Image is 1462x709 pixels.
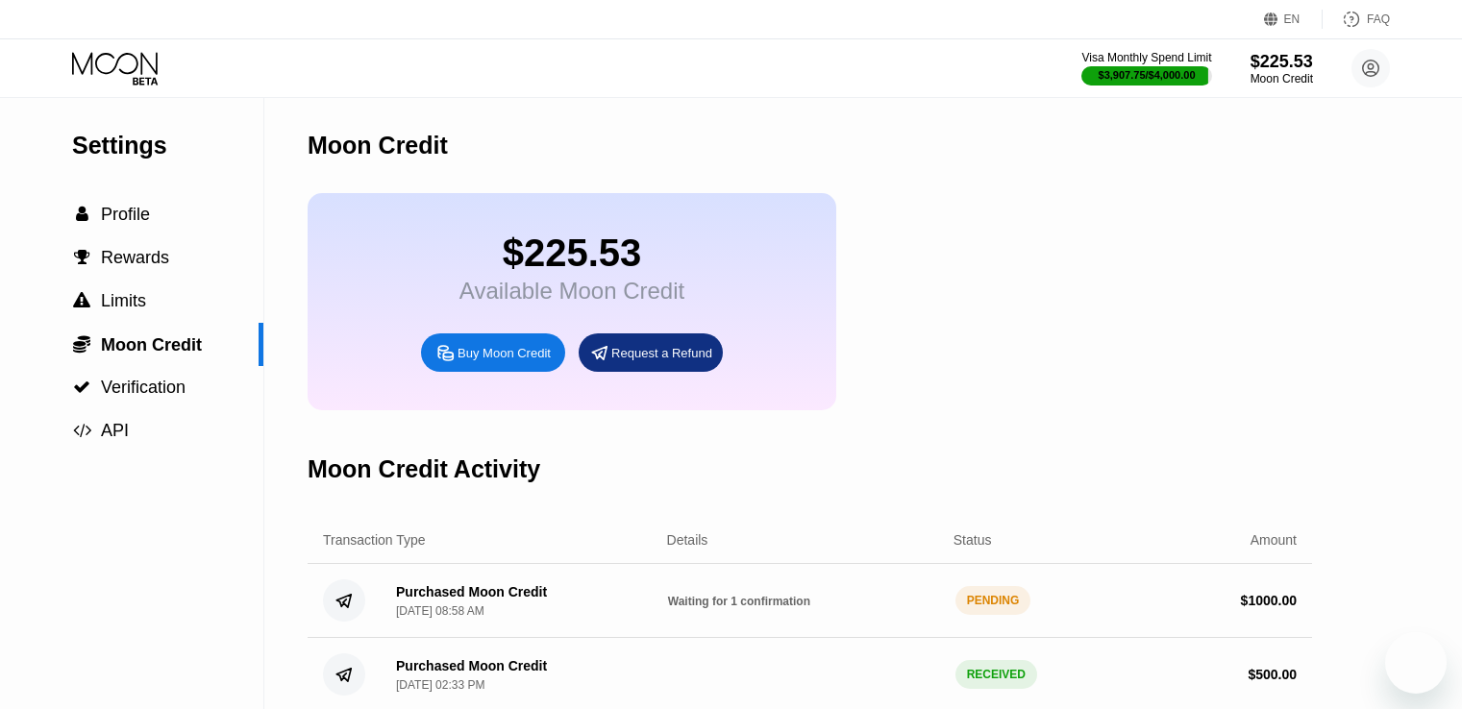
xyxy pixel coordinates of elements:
[72,132,263,159] div: Settings
[1099,69,1196,81] div: $3,907.75 / $4,000.00
[1248,667,1297,682] div: $ 500.00
[73,334,90,354] span: 
[396,604,484,618] div: [DATE] 08:58 AM
[74,249,90,266] span: 
[1241,593,1297,608] div: $ 1000.00
[459,278,684,305] div: Available Moon Credit
[396,658,547,673] div: Purchased Moon Credit
[1385,632,1447,694] iframe: Button to launch messaging window, conversation in progress
[396,584,547,599] div: Purchased Moon Credit
[73,379,90,396] span: 
[73,422,91,439] span: 
[308,132,448,159] div: Moon Credit
[954,532,992,548] div: Status
[73,292,90,309] span: 
[667,532,708,548] div: Details
[459,232,684,275] div: $225.53
[1251,52,1313,72] div: $225.53
[1081,51,1211,64] div: Visa Monthly Spend Limit
[101,291,146,310] span: Limits
[458,345,551,361] div: Buy Moon Credit
[611,345,712,361] div: Request a Refund
[101,248,169,267] span: Rewards
[1081,51,1211,86] div: Visa Monthly Spend Limit$3,907.75/$4,000.00
[76,206,88,223] span: 
[1284,12,1301,26] div: EN
[1264,10,1323,29] div: EN
[1367,12,1390,26] div: FAQ
[101,205,150,224] span: Profile
[396,678,484,692] div: [DATE] 02:33 PM
[72,422,91,439] div: 
[668,595,810,608] span: Waiting for 1 confirmation
[101,335,202,354] span: Moon Credit
[101,378,186,397] span: Verification
[955,586,1031,615] div: PENDING
[955,660,1037,689] div: RECEIVED
[72,379,91,396] div: 
[72,334,91,354] div: 
[421,333,565,372] div: Buy Moon Credit
[579,333,723,372] div: Request a Refund
[1251,72,1313,86] div: Moon Credit
[308,455,540,483] div: Moon Credit Activity
[323,532,426,548] div: Transaction Type
[1251,532,1297,548] div: Amount
[72,206,91,223] div: 
[72,292,91,309] div: 
[1251,52,1313,86] div: $225.53Moon Credit
[1323,10,1390,29] div: FAQ
[101,421,129,440] span: API
[72,249,91,266] div: 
